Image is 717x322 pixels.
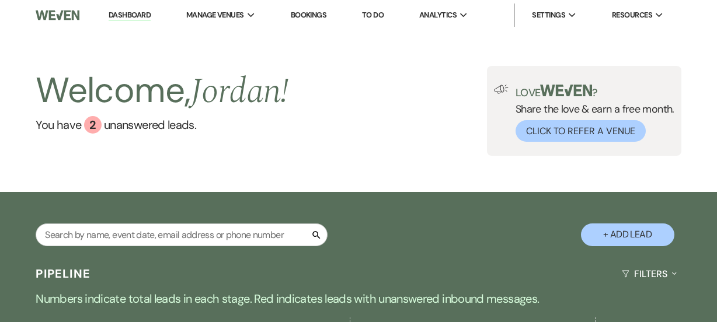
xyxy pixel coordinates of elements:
[509,85,674,142] div: Share the love & earn a free month.
[532,9,565,21] span: Settings
[516,85,674,98] p: Love ?
[36,3,79,27] img: Weven Logo
[36,223,328,246] input: Search by name, event date, email address or phone number
[494,85,509,94] img: loud-speaker-illustration.svg
[109,10,151,21] a: Dashboard
[516,120,646,142] button: Click to Refer a Venue
[581,223,674,246] button: + Add Lead
[362,10,384,20] a: To Do
[190,65,289,118] span: Jordan !
[36,265,91,282] h3: Pipeline
[36,116,288,134] a: You have 2 unanswered leads.
[186,9,244,21] span: Manage Venues
[612,9,652,21] span: Resources
[419,9,457,21] span: Analytics
[540,85,592,96] img: weven-logo-green.svg
[36,66,288,116] h2: Welcome,
[617,258,681,289] button: Filters
[84,116,102,134] div: 2
[291,10,327,20] a: Bookings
